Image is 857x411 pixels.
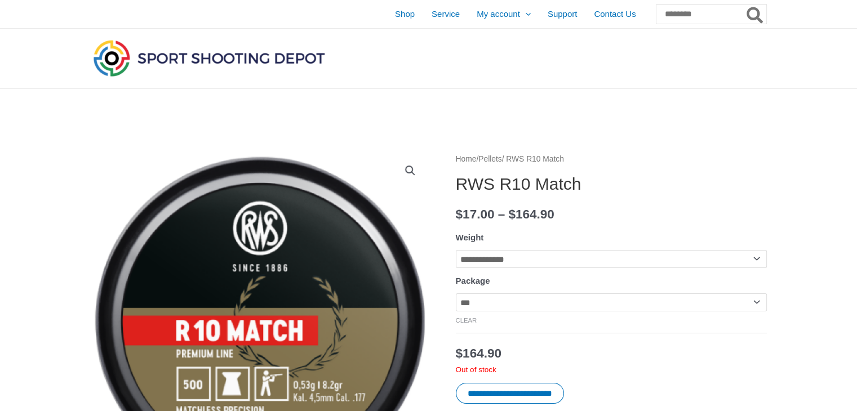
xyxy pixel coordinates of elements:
button: Search [744,5,766,24]
span: $ [456,207,463,221]
nav: Breadcrumb [456,152,767,167]
span: $ [456,346,463,360]
bdi: 17.00 [456,207,495,221]
a: Pellets [478,155,501,163]
img: Sport Shooting Depot [91,37,327,79]
h1: RWS R10 Match [456,174,767,194]
span: $ [508,207,516,221]
span: – [498,207,505,221]
bdi: 164.90 [508,207,554,221]
a: Home [456,155,477,163]
p: Out of stock [456,365,767,375]
label: Package [456,276,490,285]
a: View full-screen image gallery [400,160,420,181]
a: Clear options [456,317,477,324]
label: Weight [456,233,484,242]
bdi: 164.90 [456,346,501,360]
